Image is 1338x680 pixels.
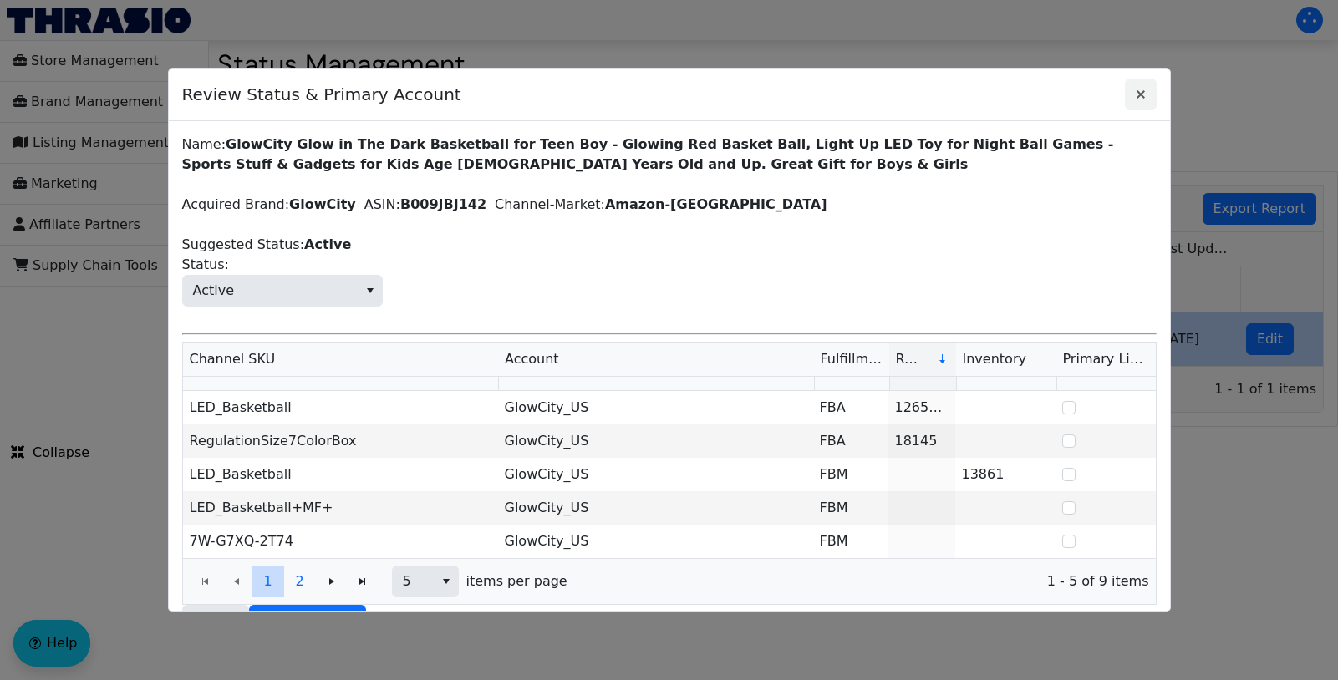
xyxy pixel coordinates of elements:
input: Select Row [1062,434,1076,448]
input: Select Row [1062,535,1076,548]
td: GlowCity_US [498,458,813,491]
td: FBA [813,391,888,424]
span: Cancel [193,611,238,631]
td: LED_Basketball [183,458,498,491]
td: FBM [813,458,888,491]
label: Amazon-[GEOGRAPHIC_DATA] [605,196,827,212]
span: Review Status & Primary Account [182,74,1125,115]
td: GlowCity_US [498,424,813,458]
div: Page 1 of 2 [183,558,1156,604]
span: 5 [403,571,424,591]
span: Revenue [896,349,923,369]
td: 7W-G7XQ-2T74 [183,525,498,558]
button: Cancel [182,605,249,637]
span: Active [193,281,235,301]
button: Go to the next page [316,566,348,597]
td: GlowCity_US [498,391,813,424]
label: Active [304,236,351,252]
label: GlowCity Glow in The Dark Basketball for Teen Boy - Glowing Red Basket Ball, Light Up LED Toy for... [182,136,1114,172]
span: Channel SKU [190,349,276,369]
span: Primary Listing [1063,351,1163,367]
span: items per page [466,571,567,591]
td: 1265706 [888,391,955,424]
td: LED_Basketball [183,391,498,424]
td: RegulationSize7ColorBox [183,424,498,458]
span: Inventory [963,349,1026,369]
button: Go to the last page [347,566,379,597]
button: select [358,276,382,306]
input: Select Row [1062,401,1076,414]
input: Select Row [1062,468,1076,481]
label: GlowCity [289,196,356,212]
button: Page 2 [284,566,316,597]
button: Save Changes [249,605,366,637]
span: Status: [182,275,383,307]
td: FBM [813,525,888,558]
span: 1 [263,571,272,591]
td: FBM [813,491,888,525]
label: B009JBJ142 [400,196,486,212]
div: Name: Acquired Brand: ASIN: Channel-Market: Suggested Status: [182,134,1157,637]
span: Save Changes [260,611,355,631]
td: LED_Basketball+MF+ [183,491,498,525]
span: Fulfillment [821,349,883,369]
button: Close [1125,79,1157,110]
td: 18145 [888,424,955,458]
button: select [434,566,458,596]
td: FBA [813,424,888,458]
td: 13861 [955,458,1056,491]
td: GlowCity_US [498,525,813,558]
span: Account [505,349,559,369]
span: 2 [295,571,303,591]
span: Page size [392,566,459,597]
td: GlowCity_US [498,491,813,525]
span: 1 - 5 of 9 items [581,571,1149,591]
span: Status: [182,255,229,275]
input: Select Row [1062,501,1076,515]
button: Page 1 [252,566,284,597]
